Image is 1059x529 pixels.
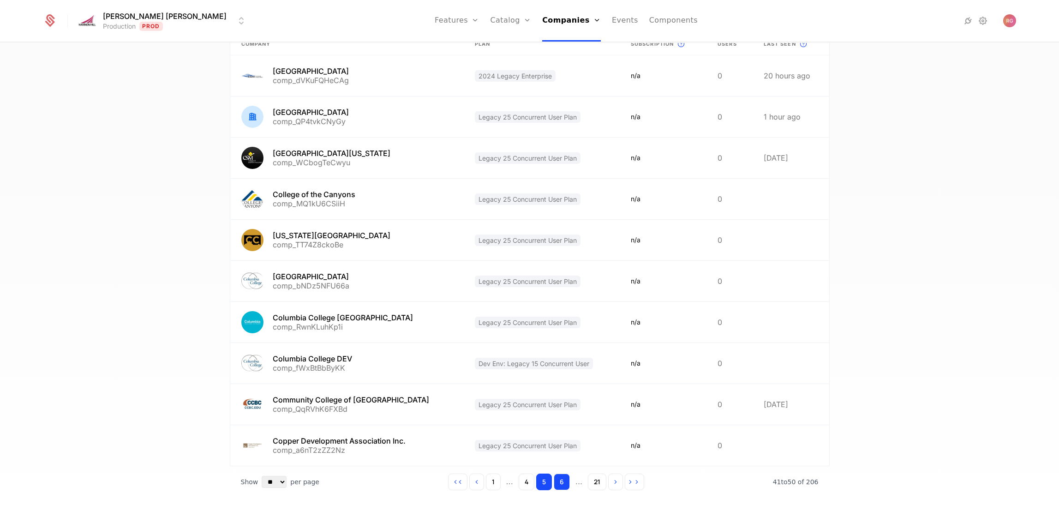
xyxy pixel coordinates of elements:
button: Go to page 4 [519,474,534,490]
button: Go to first page [448,474,467,490]
a: Integrations [963,15,974,26]
img: Ryan Griffith [1003,14,1016,27]
span: 41 to 50 of [773,478,806,486]
th: Users [706,33,753,55]
div: Production [103,22,136,31]
button: Go to last page [625,474,644,490]
button: Go to previous page [469,474,484,490]
button: Open user button [1003,14,1016,27]
button: Go to page 1 [486,474,501,490]
button: Go to next page [608,474,623,490]
img: Hannon Hill [76,13,98,28]
span: 206 [773,478,819,486]
span: ... [503,475,517,489]
select: Select page size [262,476,287,488]
th: Company [230,33,464,55]
span: ... [572,475,586,489]
span: Subscription [631,40,674,48]
button: Go to page 21 [588,474,606,490]
span: Last seen [764,40,796,48]
button: Select environment [79,11,247,31]
div: Table pagination [230,466,830,498]
button: Go to page 5 [536,474,552,490]
a: Settings [977,15,988,26]
button: Go to page 6 [554,474,570,490]
span: Prod [139,22,163,31]
span: [PERSON_NAME] [PERSON_NAME] [103,11,227,22]
span: Show [241,477,258,487]
div: Page navigation [448,474,645,490]
span: per page [290,477,319,487]
th: Plan [464,33,620,55]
